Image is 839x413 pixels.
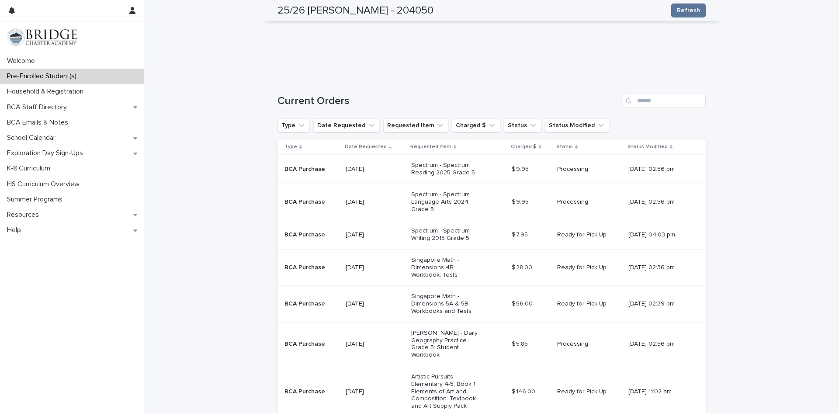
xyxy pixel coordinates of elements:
p: Singapore Math - Dimensions 4B: Workbook, Tests [411,257,484,278]
p: BCA Emails & Notes [3,118,75,127]
p: BCA Purchase [284,388,339,396]
p: [DATE] 02:39 pm [628,300,692,308]
p: Singapore Math - Dimensions 5A & 5B: Workbooks and Tests [411,293,484,315]
tr: BCA Purchase[DATE][PERSON_NAME] - Daily Geography Practice Grade 5: Student Workbook$ 5.85$ 5.85 ... [277,322,706,366]
button: Charged $ [452,118,500,132]
p: BCA Purchase [284,264,339,271]
p: [DATE] [346,388,404,396]
p: BCA Purchase [284,340,339,348]
p: $ 9.95 [512,164,530,173]
tr: BCA Purchase[DATE]Spectrum - Spectrum Reading 2025 Grade 5$ 9.95$ 9.95 Processing[DATE] 02:56 pm [277,155,706,184]
p: HS Curriculum Overview [3,180,87,188]
button: Requested Item [383,118,448,132]
p: K-8 Curriculum [3,164,57,173]
p: [DATE] [346,300,404,308]
p: [DATE] [346,198,404,206]
p: Ready for Pick Up [557,388,621,396]
p: [DATE] [346,264,404,271]
p: BCA Staff Directory [3,103,74,111]
p: Ready for Pick Up [557,300,621,308]
p: [DATE] 02:56 pm [628,166,692,173]
p: Spectrum - Spectrum Reading 2025 Grade 5 [411,162,484,177]
button: Type [277,118,310,132]
input: Search [623,94,706,108]
tr: BCA Purchase[DATE]Spectrum - Spectrum Language Arts 2024 Grade 5$ 9.95$ 9.95 Processing[DATE] 02:... [277,184,706,220]
p: Charged $ [511,142,537,152]
p: Type [284,142,297,152]
p: Processing [557,198,621,206]
p: Status Modified [628,142,668,152]
img: V1C1m3IdTEidaUdm9Hs0 [7,28,77,46]
p: BCA Purchase [284,166,339,173]
button: Refresh [671,3,706,17]
p: Processing [557,340,621,348]
p: Exploration Day Sign-Ups [3,149,90,157]
p: $ 56.00 [512,298,534,308]
p: [PERSON_NAME] - Daily Geography Practice Grade 5: Student Workbook [411,330,484,359]
p: [DATE] 04:03 pm [628,231,692,239]
h2: 25/26 [PERSON_NAME] - 204050 [277,4,433,17]
p: Household & Registration [3,87,90,96]
p: [DATE] 11:02 am [628,388,692,396]
p: $ 28.00 [512,262,534,271]
p: BCA Purchase [284,198,339,206]
p: Processing [557,166,621,173]
p: School Calendar [3,134,62,142]
p: $ 5.85 [512,339,530,348]
p: Ready for Pick Up [557,231,621,239]
p: Ready for Pick Up [557,264,621,271]
tr: BCA Purchase[DATE]Singapore Math - Dimensions 5A & 5B: Workbooks and Tests$ 56.00$ 56.00 Ready fo... [277,286,706,322]
p: Spectrum - Spectrum Writing 2015 Grade 5 [411,227,484,242]
p: Status [556,142,573,152]
p: Pre-Enrolled Student(s) [3,72,83,80]
tr: BCA Purchase[DATE]Spectrum - Spectrum Writing 2015 Grade 5$ 7.95$ 7.95 Ready for Pick Up[DATE] 04... [277,220,706,250]
h1: Current Orders [277,95,619,108]
button: Date Requested [313,118,380,132]
p: Spectrum - Spectrum Language Arts 2024 Grade 5 [411,191,484,213]
button: Status Modified [545,118,609,132]
span: Refresh [677,6,700,15]
p: [DATE] [346,340,404,348]
p: [DATE] 02:36 pm [628,264,692,271]
p: [DATE] 02:56 pm [628,198,692,206]
p: [DATE] 02:56 pm [628,340,692,348]
p: BCA Purchase [284,300,339,308]
p: Summer Programs [3,195,69,204]
button: Status [504,118,541,132]
p: $ 9.95 [512,197,530,206]
p: Date Requested [345,142,387,152]
p: Resources [3,211,46,219]
p: BCA Purchase [284,231,339,239]
p: $ 146.00 [512,386,537,396]
p: $ 7.95 [512,229,530,239]
p: [DATE] [346,166,404,173]
tr: BCA Purchase[DATE]Singapore Math - Dimensions 4B: Workbook, Tests$ 28.00$ 28.00 Ready for Pick Up... [277,249,706,285]
p: Welcome [3,57,42,65]
p: Artistic Pursuits - Elementary 4-5, Book 1 Elements of Art and Composition: Textbook and Art Supp... [411,373,484,410]
p: Requested Item [410,142,451,152]
p: Help [3,226,28,234]
p: [DATE] [346,231,404,239]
